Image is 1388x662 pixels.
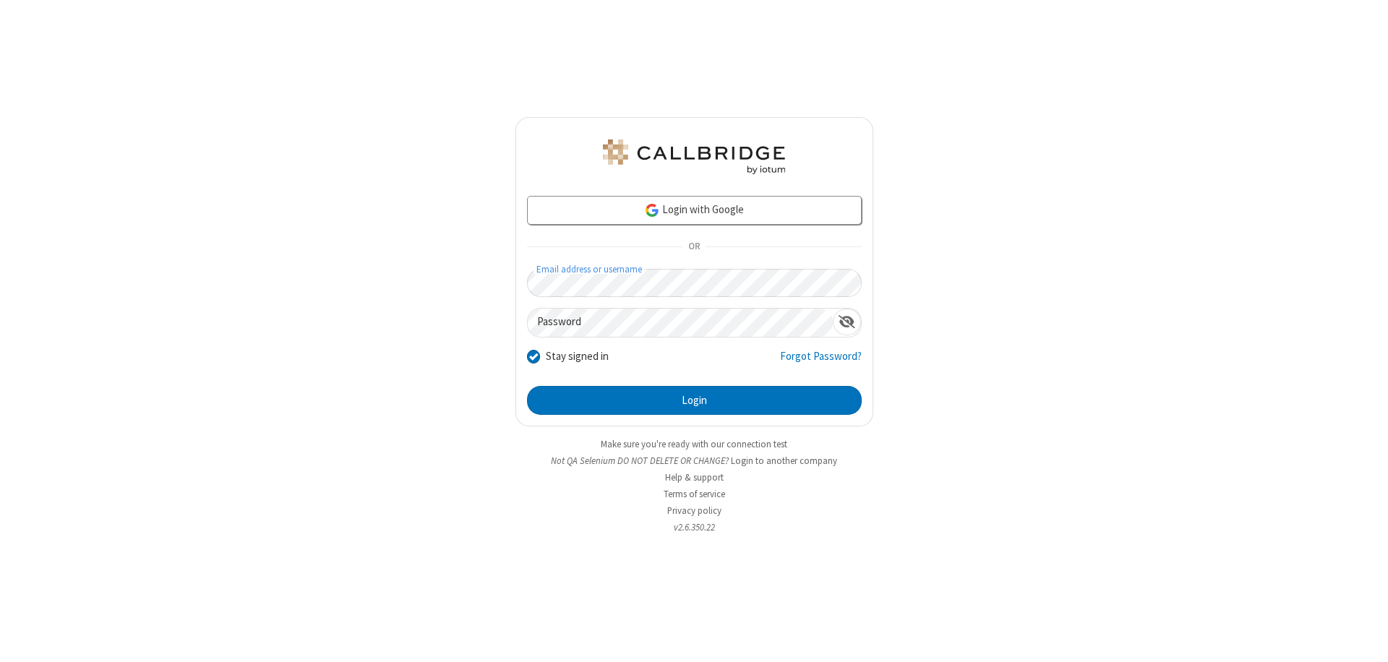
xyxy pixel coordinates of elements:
div: Show password [833,309,861,335]
button: Login [527,386,862,415]
a: Forgot Password? [780,348,862,376]
a: Make sure you're ready with our connection test [601,438,787,450]
img: google-icon.png [644,202,660,218]
li: Not QA Selenium DO NOT DELETE OR CHANGE? [515,454,873,468]
input: Password [528,309,833,337]
a: Privacy policy [667,504,721,517]
label: Stay signed in [546,348,609,365]
a: Help & support [665,471,724,483]
li: v2.6.350.22 [515,520,873,534]
a: Login with Google [527,196,862,225]
input: Email address or username [527,269,862,297]
a: Terms of service [664,488,725,500]
img: QA Selenium DO NOT DELETE OR CHANGE [600,139,788,174]
span: OR [682,237,706,257]
button: Login to another company [731,454,837,468]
